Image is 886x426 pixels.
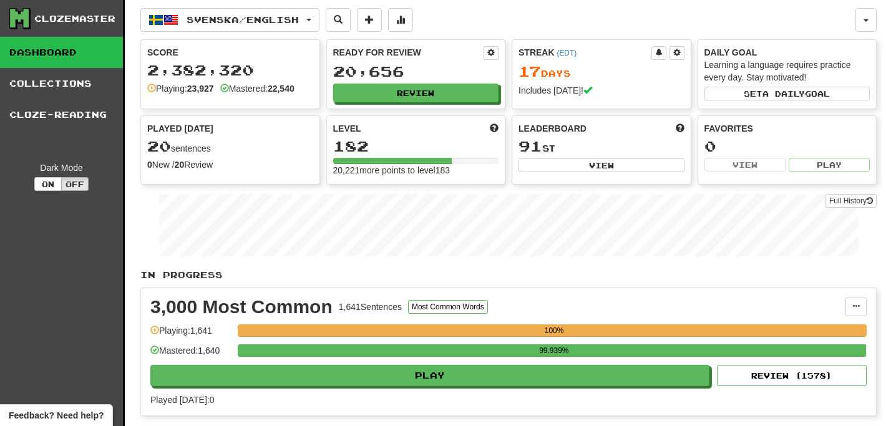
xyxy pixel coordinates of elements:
div: Mastered: 1,640 [150,344,231,365]
div: Daily Goal [704,46,870,59]
button: On [34,177,62,191]
div: Dark Mode [9,162,114,174]
div: Favorites [704,122,870,135]
button: Add sentence to collection [357,8,382,32]
div: st [518,138,684,155]
button: Off [61,177,89,191]
button: View [704,158,786,172]
span: This week in points, UTC [676,122,684,135]
a: Full History [825,194,877,208]
strong: 23,927 [187,84,214,94]
span: Open feedback widget [9,409,104,422]
div: sentences [147,138,313,155]
span: 17 [518,62,541,80]
strong: 22,540 [268,84,295,94]
div: Playing: 1,641 [150,324,231,345]
button: More stats [388,8,413,32]
button: View [518,158,684,172]
span: a daily [762,89,805,98]
button: Svenska/English [140,8,319,32]
div: Score [147,46,313,59]
button: Review (1578) [717,365,867,386]
span: Played [DATE]: 0 [150,395,214,405]
span: Level [333,122,361,135]
button: Search sentences [326,8,351,32]
div: Learning a language requires practice every day. Stay motivated! [704,59,870,84]
button: Play [789,158,870,172]
span: 91 [518,137,542,155]
strong: 0 [147,160,152,170]
p: In Progress [140,269,877,281]
div: New / Review [147,158,313,171]
div: Ready for Review [333,46,484,59]
div: 0 [704,138,870,154]
span: 20 [147,137,171,155]
div: 182 [333,138,499,154]
button: Play [150,365,709,386]
div: Playing: [147,82,214,95]
button: Review [333,84,499,102]
div: Includes [DATE]! [518,84,684,97]
div: 1,641 Sentences [339,301,402,313]
button: Most Common Words [408,300,488,314]
div: 20,656 [333,64,499,79]
div: 2,382,320 [147,62,313,78]
span: Score more points to level up [490,122,499,135]
div: 20,221 more points to level 183 [333,164,499,177]
span: Played [DATE] [147,122,213,135]
strong: 20 [175,160,185,170]
div: 100% [241,324,867,337]
button: Seta dailygoal [704,87,870,100]
span: Leaderboard [518,122,587,135]
div: 3,000 Most Common [150,298,333,316]
div: 99.939% [241,344,866,357]
div: Clozemaster [34,12,115,25]
span: Svenska / English [187,14,299,25]
a: (EDT) [557,49,577,57]
div: Streak [518,46,651,59]
div: Mastered: [220,82,295,95]
div: Day s [518,64,684,80]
